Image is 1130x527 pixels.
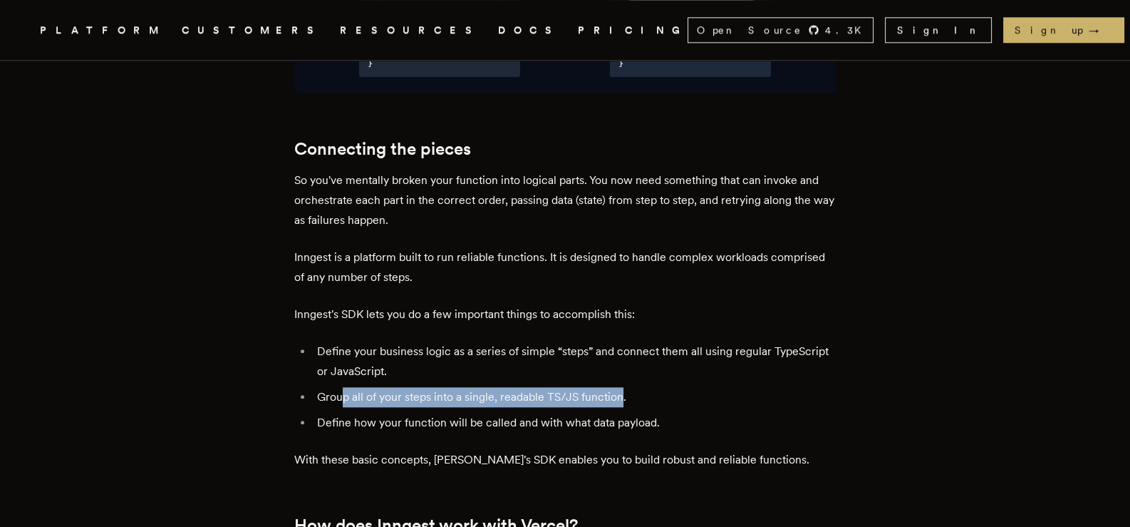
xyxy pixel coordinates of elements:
[1003,17,1124,43] a: Sign up
[294,247,836,287] p: Inngest is a platform built to run reliable functions. It is designed to handle complex workloads...
[313,387,836,407] li: Group all of your steps into a single, readable TS/JS function.
[40,21,165,39] button: PLATFORM
[313,413,836,433] li: Define how your function will be called and with what data payload.
[294,170,836,230] p: So you've mentally broken your function into logical parts. You now need something that can invok...
[885,17,992,43] a: Sign In
[498,21,561,39] a: DOCS
[294,450,836,470] p: With these basic concepts, [PERSON_NAME]'s SDK enables you to build robust and reliable functions.
[340,21,481,39] button: RESOURCES
[294,305,836,324] p: Inngest's SDK lets you do a few important things to accomplish this:
[1089,23,1113,37] span: →
[697,23,802,37] span: Open Source
[313,342,836,382] li: Define your business logic as a series of simple “steps” and connect them all using regular TypeS...
[294,139,836,159] h2: Connecting the pieces
[825,23,870,37] span: 4.3 K
[578,21,688,39] a: PRICING
[182,21,323,39] a: CUSTOMERS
